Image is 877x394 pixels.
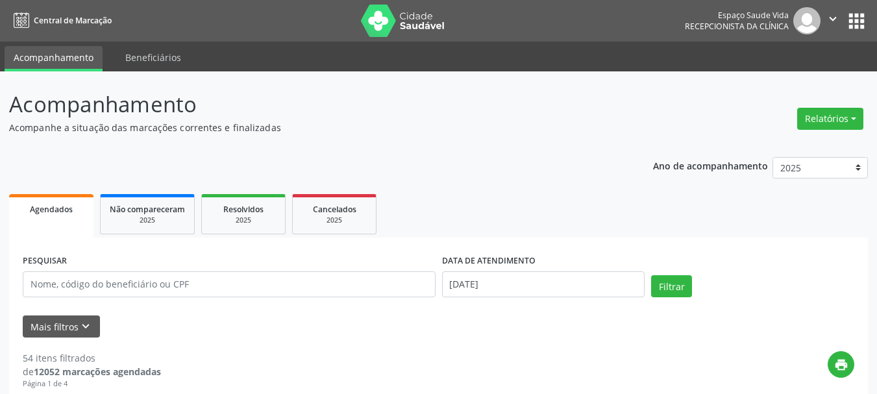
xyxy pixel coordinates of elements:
span: Recepcionista da clínica [685,21,789,32]
a: Beneficiários [116,46,190,69]
p: Acompanhe a situação das marcações correntes e finalizadas [9,121,610,134]
p: Ano de acompanhamento [653,157,768,173]
div: de [23,365,161,378]
label: PESQUISAR [23,251,67,271]
button: print [828,351,854,378]
span: Não compareceram [110,204,185,215]
i: print [834,358,848,372]
div: 2025 [110,215,185,225]
a: Central de Marcação [9,10,112,31]
button: Filtrar [651,275,692,297]
button:  [821,7,845,34]
label: DATA DE ATENDIMENTO [442,251,536,271]
img: img [793,7,821,34]
a: Acompanhamento [5,46,103,71]
button: Mais filtroskeyboard_arrow_down [23,315,100,338]
i: keyboard_arrow_down [79,319,93,334]
span: Agendados [30,204,73,215]
input: Selecione um intervalo [442,271,645,297]
div: Espaço Saude Vida [685,10,789,21]
input: Nome, código do beneficiário ou CPF [23,271,436,297]
button: apps [845,10,868,32]
strong: 12052 marcações agendadas [34,365,161,378]
span: Central de Marcação [34,15,112,26]
span: Cancelados [313,204,356,215]
div: 54 itens filtrados [23,351,161,365]
span: Resolvidos [223,204,264,215]
p: Acompanhamento [9,88,610,121]
div: 2025 [211,215,276,225]
i:  [826,12,840,26]
div: Página 1 de 4 [23,378,161,389]
div: 2025 [302,215,367,225]
button: Relatórios [797,108,863,130]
